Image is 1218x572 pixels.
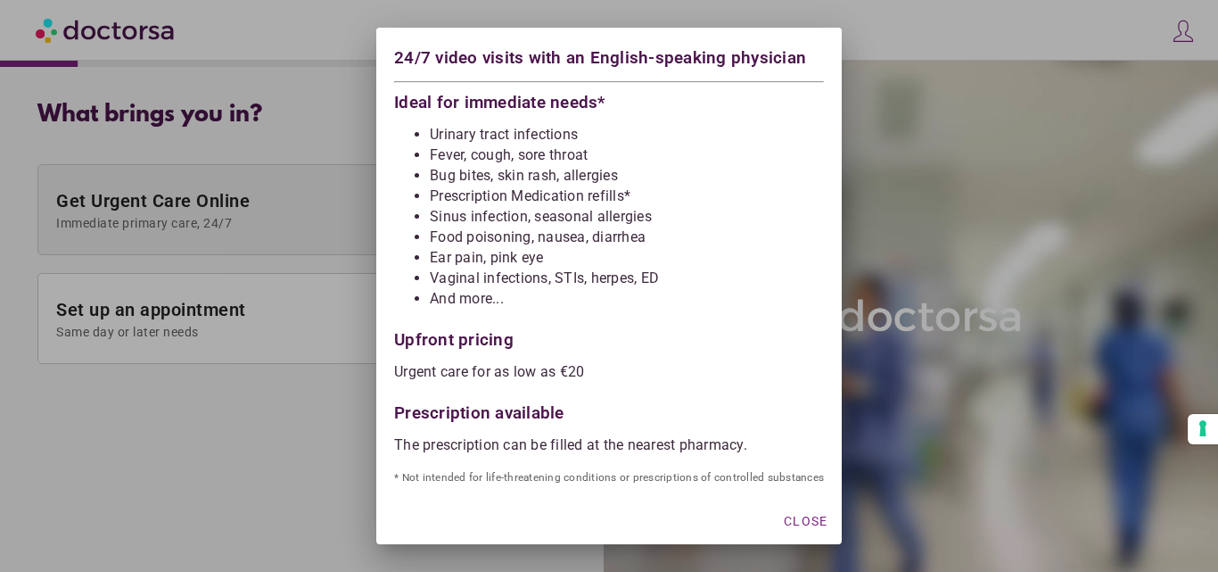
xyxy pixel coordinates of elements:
span: Close [784,514,827,528]
li: Fever, cough, sore throat [430,146,824,164]
li: Bug bites, skin rash, allergies [430,167,824,185]
li: Ear pain, pink eye [430,249,824,267]
p: The prescription can be filled at the nearest pharmacy. [394,436,824,454]
button: Close [777,505,835,537]
li: Urinary tract infections [430,126,824,144]
p: * Not intended for life-threatening conditions or prescriptions of controlled substances [394,468,824,486]
button: Your consent preferences for tracking technologies [1188,414,1218,444]
div: Prescription available [394,395,824,422]
div: 24/7 video visits with an English-speaking physician [394,46,824,75]
div: Upfront pricing [394,322,824,349]
li: Food poisoning, nausea, diarrhea [430,228,824,246]
li: Prescription Medication refills* [430,187,824,205]
li: And more... [430,290,824,308]
li: Vaginal infections, STIs, herpes, ED [430,269,824,287]
p: Urgent care for as low as €20 [394,363,824,381]
li: Sinus infection, seasonal allergies [430,208,824,226]
div: Ideal for immediate needs* [394,89,824,112]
